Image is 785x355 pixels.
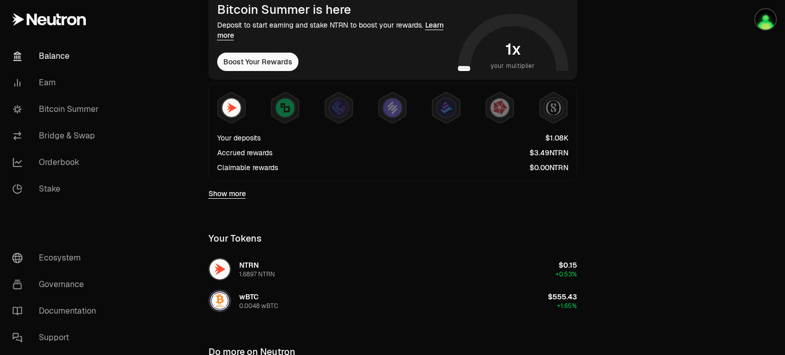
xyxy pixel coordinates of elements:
[755,9,776,30] img: Ledger Cosmos 1
[217,53,298,71] button: Boost Your Rewards
[4,96,110,123] a: Bitcoin Summer
[222,99,241,117] img: NTRN
[202,286,583,316] button: wBTC LogowBTC0.0048 wBTC$555.43+1.65%
[557,302,577,310] span: +1.65%
[239,292,259,301] span: wBTC
[544,99,563,117] img: Structured Points
[217,3,454,17] div: Bitcoin Summer is here
[491,61,535,71] span: your multiplier
[491,99,509,117] img: Mars Fragments
[239,261,259,270] span: NTRN
[217,20,454,40] div: Deposit to start earning and stake NTRN to boost your rewards.
[217,148,272,158] div: Accrued rewards
[217,162,278,173] div: Claimable rewards
[559,261,577,270] span: $0.15
[4,176,110,202] a: Stake
[437,99,455,117] img: Bedrock Diamonds
[383,99,402,117] img: Solv Points
[4,69,110,96] a: Earn
[4,324,110,351] a: Support
[276,99,294,117] img: Lombard Lux
[210,259,230,279] img: NTRN Logo
[548,292,577,301] span: $555.43
[202,254,583,285] button: NTRN LogoNTRN1.6897 NTRN$0.15+0.53%
[4,123,110,149] a: Bridge & Swap
[4,245,110,271] a: Ecosystem
[4,298,110,324] a: Documentation
[239,270,275,278] div: 1.6897 NTRN
[4,149,110,176] a: Orderbook
[239,302,278,310] div: 0.0048 wBTC
[209,188,246,199] a: Show more
[217,133,261,143] div: Your deposits
[210,291,230,311] img: wBTC Logo
[556,270,577,278] span: +0.53%
[4,271,110,298] a: Governance
[330,99,348,117] img: EtherFi Points
[4,43,110,69] a: Balance
[209,231,262,246] div: Your Tokens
